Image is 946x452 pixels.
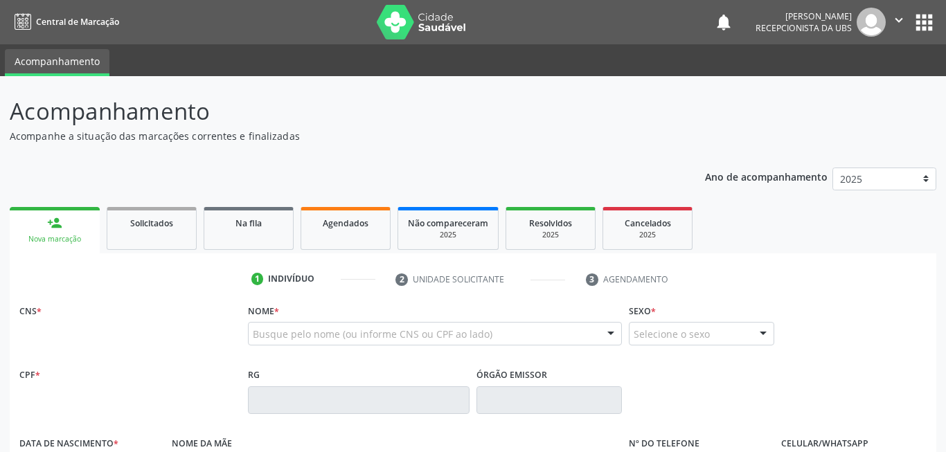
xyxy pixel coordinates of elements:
p: Acompanhamento [10,94,659,129]
label: CNS [19,300,42,322]
div: 2025 [408,230,488,240]
span: Resolvidos [529,217,572,229]
span: Agendados [323,217,368,229]
label: Sexo [629,300,656,322]
div: [PERSON_NAME] [756,10,852,22]
div: person_add [47,215,62,230]
p: Ano de acompanhamento [705,168,828,185]
label: Nome [248,300,279,322]
div: 1 [251,273,264,285]
label: CPF [19,365,40,386]
span: Central de Marcação [36,16,119,28]
div: Nova marcação [19,234,90,244]
span: Na fila [235,217,262,229]
span: Solicitados [130,217,173,229]
span: Cancelados [625,217,671,229]
label: RG [248,365,260,386]
span: Selecione o sexo [634,327,710,341]
span: Recepcionista da UBS [756,22,852,34]
span: Não compareceram [408,217,488,229]
button:  [886,8,912,37]
button: notifications [714,12,733,32]
img: img [857,8,886,37]
label: Órgão emissor [476,365,547,386]
div: 2025 [613,230,682,240]
span: Busque pelo nome (ou informe CNS ou CPF ao lado) [253,327,492,341]
p: Acompanhe a situação das marcações correntes e finalizadas [10,129,659,143]
a: Acompanhamento [5,49,109,76]
i:  [891,12,907,28]
a: Central de Marcação [10,10,119,33]
button: apps [912,10,936,35]
div: 2025 [516,230,585,240]
div: Indivíduo [268,273,314,285]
